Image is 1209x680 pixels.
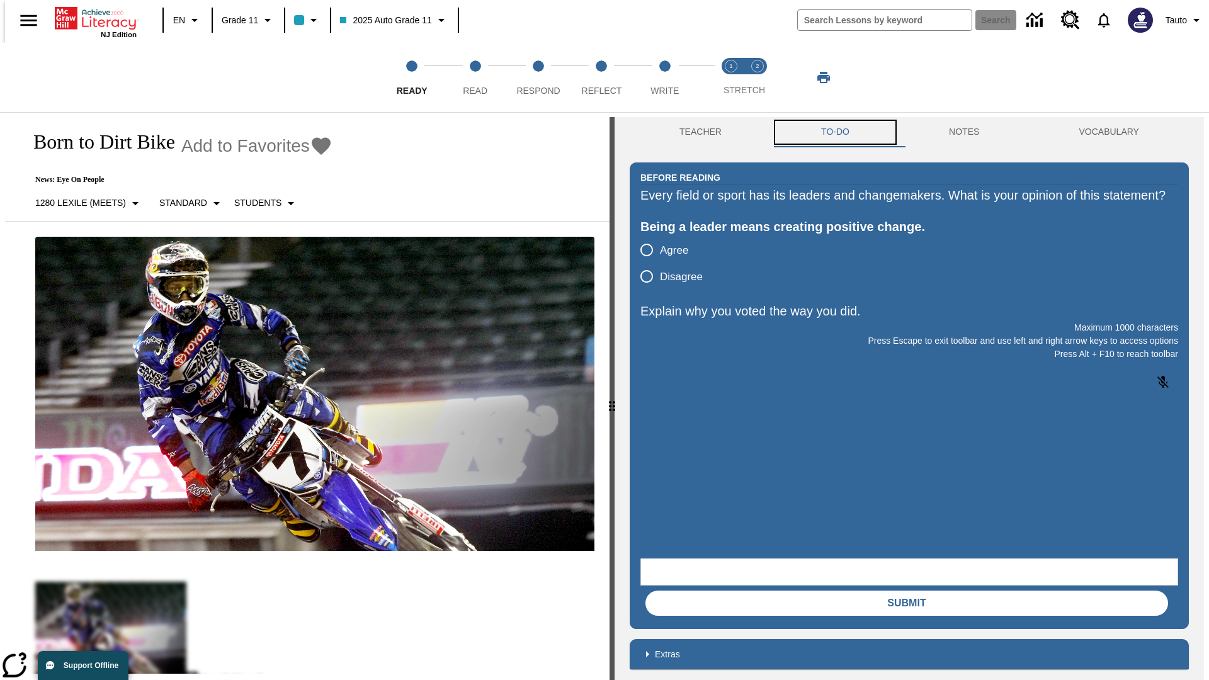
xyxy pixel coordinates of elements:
[30,192,148,215] button: Select Lexile, 1280 Lexile (Meets)
[640,171,720,184] h2: Before Reading
[640,321,1178,334] p: Maximum 1000 characters
[159,196,207,210] p: Standard
[660,242,688,259] span: Agree
[502,43,575,112] button: Respond step 3 of 5
[798,10,972,30] input: search field
[1148,367,1178,397] button: Click to activate and allow voice recognition
[640,185,1178,205] div: Every field or sport has its leaders and changemakers. What is your opinion of this statement?
[645,591,1168,616] button: Submit
[55,4,137,38] div: Home
[35,196,126,210] p: 1280 Lexile (Meets)
[438,43,511,112] button: Read step 2 of 5
[650,86,679,96] span: Write
[628,43,701,112] button: Write step 5 of 5
[181,136,310,156] span: Add to Favorites
[64,661,118,670] span: Support Offline
[1120,4,1161,37] button: Select a new avatar
[1053,3,1087,37] a: Resource Center, Will open in new tab
[335,9,453,31] button: Class: 2025 Auto Grade 11, Select your class
[181,135,332,157] button: Add to Favorites - Born to Dirt Bike
[5,117,610,674] div: reading
[20,130,175,154] h1: Born to Dirt Bike
[35,237,594,552] img: Motocross racer James Stewart flies through the air on his dirt bike.
[640,217,1178,237] div: Being a leader means creating positive change.
[229,192,304,215] button: Select Student
[375,43,448,112] button: Ready step 1 of 5
[1166,14,1187,27] span: Tauto
[516,86,560,96] span: Respond
[640,301,1178,321] p: Explain why you voted the way you did.
[729,63,732,69] text: 1
[340,14,431,27] span: 2025 Auto Grade 11
[234,196,281,210] p: Students
[803,66,844,89] button: Print
[101,31,137,38] span: NJ Edition
[771,117,899,147] button: TO-DO
[173,14,185,27] span: EN
[640,237,713,290] div: poll
[630,117,771,147] button: Teacher
[756,63,759,69] text: 2
[582,86,622,96] span: Reflect
[1128,8,1153,33] img: Avatar
[630,639,1189,669] div: Extras
[1029,117,1189,147] button: VOCABULARY
[167,9,208,31] button: Language: EN, Select a language
[565,43,638,112] button: Reflect step 4 of 5
[5,10,184,21] body: Explain why you voted the way you did. Maximum 1000 characters Press Alt + F10 to reach toolbar P...
[1161,9,1209,31] button: Profile/Settings
[1019,3,1053,38] a: Data Center
[217,9,280,31] button: Grade: Grade 11, Select a grade
[1087,4,1120,37] a: Notifications
[660,269,703,285] span: Disagree
[739,43,776,112] button: Stretch Respond step 2 of 2
[640,348,1178,361] p: Press Alt + F10 to reach toolbar
[289,9,326,31] button: Class color is light blue. Change class color
[899,117,1029,147] button: NOTES
[724,85,765,95] span: STRETCH
[630,117,1189,147] div: Instructional Panel Tabs
[20,175,332,184] p: News: Eye On People
[154,192,229,215] button: Scaffolds, Standard
[10,2,47,39] button: Open side menu
[640,334,1178,348] p: Press Escape to exit toolbar and use left and right arrow keys to access options
[655,648,680,661] p: Extras
[615,117,1204,680] div: activity
[397,86,428,96] span: Ready
[38,651,128,680] button: Support Offline
[463,86,487,96] span: Read
[610,117,615,680] div: Press Enter or Spacebar and then press right and left arrow keys to move the slider
[222,14,258,27] span: Grade 11
[713,43,749,112] button: Stretch Read step 1 of 2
